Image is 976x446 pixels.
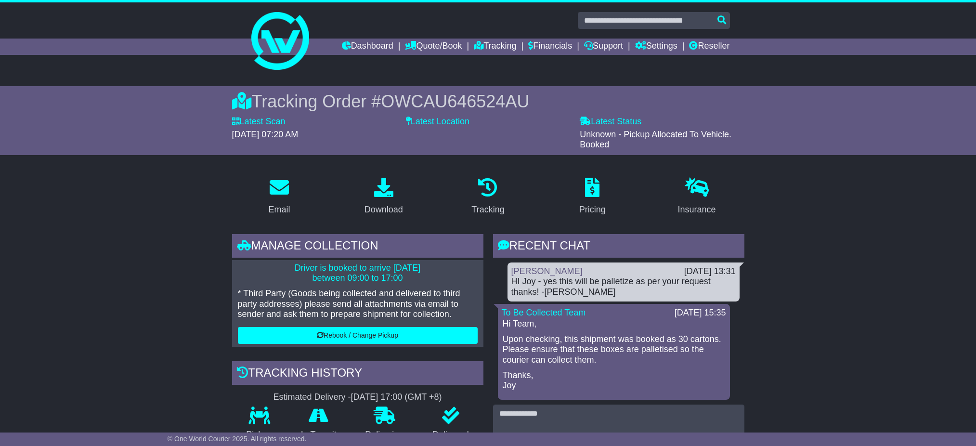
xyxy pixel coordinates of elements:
div: Insurance [678,203,716,216]
p: Delivering [351,430,418,440]
span: © One World Courier 2025. All rights reserved. [168,435,307,443]
p: * Third Party (Goods being collected and delivered to third party addresses) please send all atta... [238,289,478,320]
div: Tracking Order # [232,91,744,112]
div: Pricing [579,203,606,216]
a: Download [358,174,409,220]
a: Settings [635,39,677,55]
a: To Be Collected Team [502,308,586,317]
div: Tracking [471,203,504,216]
div: Tracking history [232,361,483,387]
a: Email [262,174,296,220]
label: Latest Status [580,117,641,127]
div: Estimated Delivery - [232,392,483,403]
button: Rebook / Change Pickup [238,327,478,344]
a: Financials [528,39,572,55]
a: Reseller [689,39,729,55]
a: Support [584,39,623,55]
p: In Transit [286,430,351,440]
div: [DATE] 13:31 [684,266,736,277]
p: Hi Team, [503,319,725,329]
p: Driver is booked to arrive [DATE] between 09:00 to 17:00 [238,263,478,284]
label: Latest Scan [232,117,286,127]
a: Tracking [474,39,516,55]
a: Dashboard [342,39,393,55]
a: Tracking [465,174,510,220]
a: [PERSON_NAME] [511,266,583,276]
p: Pickup [232,430,287,440]
div: Email [268,203,290,216]
div: [DATE] 15:35 [675,308,726,318]
span: OWCAU646524AU [381,92,529,111]
p: Upon checking, this shipment was booked as 30 cartons. Please ensure that these boxes are palleti... [503,334,725,366]
div: Download [364,203,403,216]
span: Unknown - Pickup Allocated To Vehicle. Booked [580,130,731,150]
div: RECENT CHAT [493,234,744,260]
a: Quote/Book [405,39,462,55]
div: HI Joy - yes this will be palletize as per your request thanks! -[PERSON_NAME] [511,276,736,297]
a: Pricing [573,174,612,220]
a: Insurance [672,174,722,220]
div: [DATE] 17:00 (GMT +8) [351,392,442,403]
div: Manage collection [232,234,483,260]
p: Thanks, Joy [503,370,725,391]
span: [DATE] 07:20 AM [232,130,299,139]
p: Delivered [418,430,483,440]
label: Latest Location [406,117,469,127]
